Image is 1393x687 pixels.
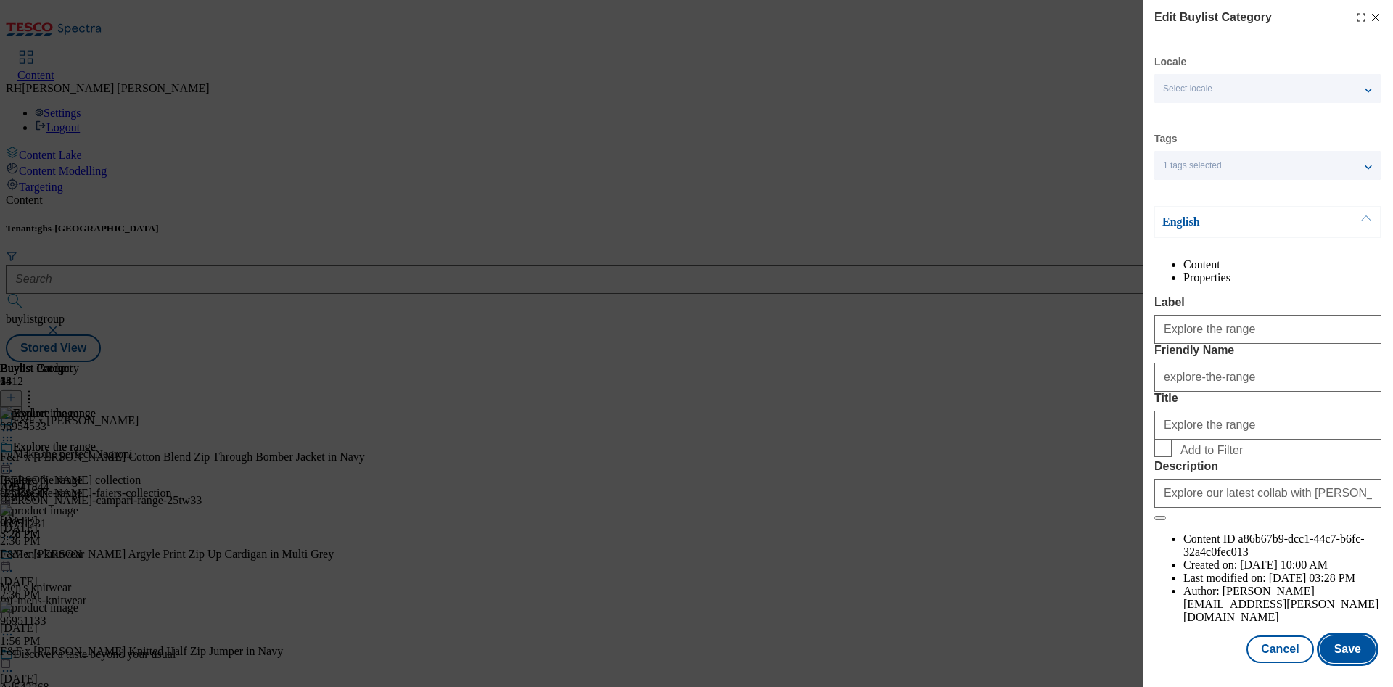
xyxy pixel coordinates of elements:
label: Friendly Name [1154,344,1381,357]
label: Locale [1154,58,1186,66]
label: Title [1154,392,1381,405]
label: Tags [1154,135,1178,143]
input: Enter Title [1154,411,1381,440]
span: [PERSON_NAME][EMAIL_ADDRESS][PERSON_NAME][DOMAIN_NAME] [1183,585,1378,623]
button: Save [1320,635,1376,663]
h4: Edit Buylist Category [1154,9,1272,26]
li: Content [1183,258,1381,271]
input: Enter Description [1154,479,1381,508]
p: English [1162,215,1315,229]
label: Label [1154,296,1381,309]
input: Enter Label [1154,315,1381,344]
button: Select locale [1154,74,1381,103]
button: Cancel [1246,635,1313,663]
button: 1 tags selected [1154,151,1381,180]
li: Last modified on: [1183,572,1381,585]
li: Content ID [1183,532,1381,559]
span: 1 tags selected [1163,160,1222,171]
span: [DATE] 03:28 PM [1269,572,1355,584]
span: [DATE] 10:00 AM [1240,559,1328,571]
span: Add to Filter [1180,444,1243,457]
label: Description [1154,460,1381,473]
li: Properties [1183,271,1381,284]
li: Created on: [1183,559,1381,572]
input: Enter Friendly Name [1154,363,1381,392]
li: Author: [1183,585,1381,624]
span: a86b67b9-dcc1-44c7-b6fc-32a4c0fec013 [1183,532,1365,558]
span: Select locale [1163,83,1212,94]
